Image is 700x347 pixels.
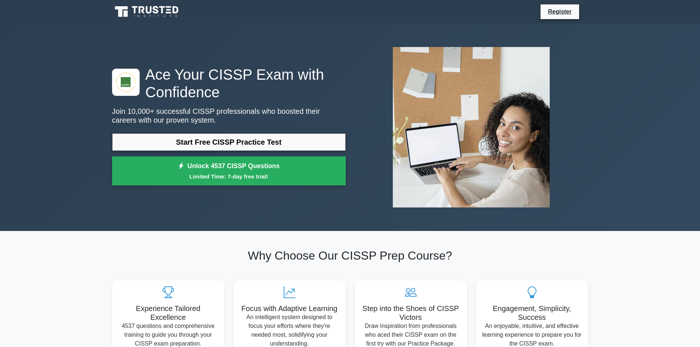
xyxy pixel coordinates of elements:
[121,172,337,181] small: Limited Time: 7-day free trial!
[482,304,582,322] h5: Engagement, Simplicity, Success
[112,133,346,151] a: Start Free CISSP Practice Test
[543,7,576,16] a: Register
[112,156,346,186] a: Unlock 4537 CISSP QuestionsLimited Time: 7-day free trial!
[360,304,461,322] h5: Step into the Shoes of CISSP Victors
[112,66,346,101] h1: Ace Your CISSP Exam with Confidence
[118,304,219,322] h5: Experience Tailored Excellence
[112,249,588,263] h2: Why Choose Our CISSP Prep Course?
[112,107,346,124] p: Join 10,000+ successful CISSP professionals who boosted their careers with our proven system.
[239,304,340,313] h5: Focus with Adaptive Learning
